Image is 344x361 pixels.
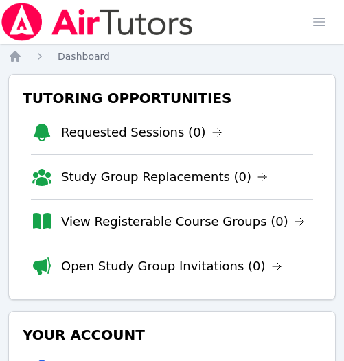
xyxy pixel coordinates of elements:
[61,123,222,142] a: Requested Sessions (0)
[8,49,336,63] nav: Breadcrumb
[58,51,110,62] span: Dashboard
[61,212,305,231] a: View Registerable Course Groups (0)
[20,323,324,347] h3: Your Account
[61,167,268,187] a: Study Group Replacements (0)
[61,257,282,276] a: Open Study Group Invitations (0)
[58,49,110,63] a: Dashboard
[20,86,324,110] h3: Tutoring Opportunities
